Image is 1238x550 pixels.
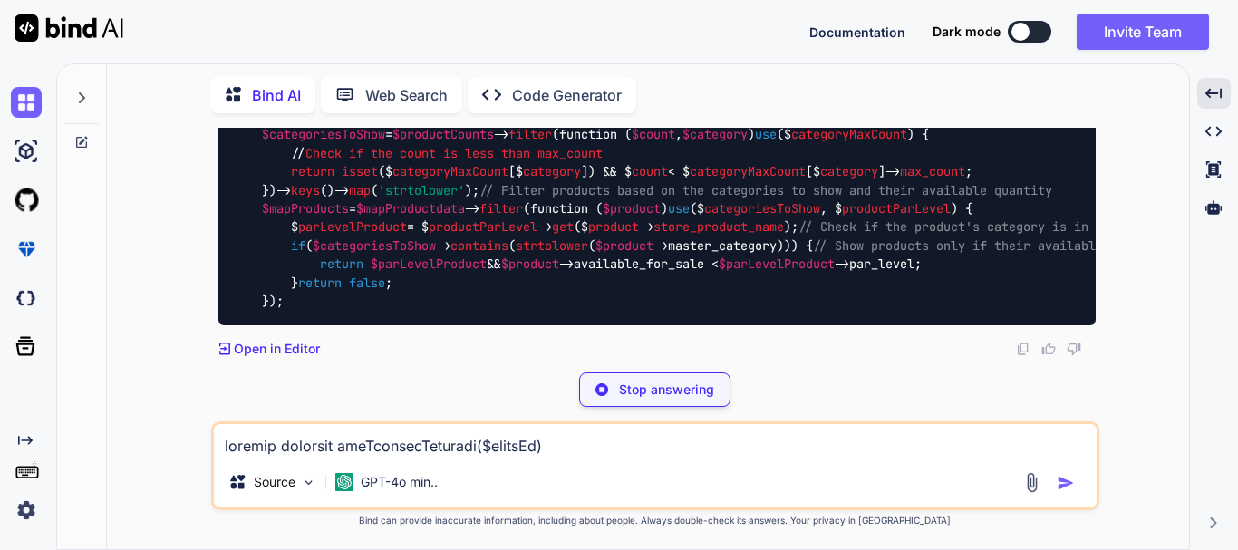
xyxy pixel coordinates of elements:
p: Open in Editor [234,340,320,358]
span: parLevelProduct [298,219,407,236]
span: return [320,256,363,273]
span: the [371,145,392,161]
span: $productCounts [392,127,494,143]
span: Documentation [809,24,905,40]
span: contains [450,237,508,254]
span: less [465,145,494,161]
span: $product [603,200,661,217]
img: dislike [1067,342,1081,356]
span: max_count [537,145,603,161]
span: $category [682,127,748,143]
span: use [755,127,777,143]
span: 'strtolower' [378,182,465,198]
span: count [400,145,436,161]
img: GPT-4o mini [335,473,353,491]
p: Stop answering [619,381,714,399]
span: keys [291,182,320,198]
p: Web Search [365,84,448,106]
p: Bind can provide inaccurate information, including about people. Always double-check its answers.... [211,514,1099,527]
span: categoryMaxCount [392,164,508,180]
span: than [501,145,530,161]
span: Check [305,145,342,161]
span: if [349,145,363,161]
span: if [291,237,305,254]
img: settings [11,495,42,526]
img: Pick Models [301,475,316,490]
span: $categoriesToShow [313,237,436,254]
p: Code Generator [512,84,622,106]
span: use [668,200,690,217]
span: $categoriesToShow [262,127,385,143]
span: productParLevel [842,200,951,217]
img: chat [11,87,42,118]
img: like [1041,342,1056,356]
p: GPT-4o min.. [361,473,438,491]
span: categoriesToShow [704,200,820,217]
img: darkCloudIdeIcon [11,283,42,314]
span: $parLevelProduct [371,256,487,273]
span: filter [479,200,523,217]
span: // Filter products based on the categories to show and their available quantity [479,182,1052,198]
span: count [632,164,668,180]
img: icon [1057,474,1075,492]
span: strtolower [516,237,588,254]
span: false [349,275,385,291]
span: categoryMaxCount [791,127,907,143]
img: ai-studio [11,136,42,167]
span: productParLevel [429,219,537,236]
span: return [291,164,334,180]
button: Invite Team [1077,14,1209,50]
button: Documentation [809,23,905,42]
span: max_count [900,164,965,180]
span: isset [342,164,378,180]
span: return [298,275,342,291]
span: $product [595,237,653,254]
span: filter [508,127,552,143]
span: $parLevelProduct [719,256,835,273]
span: category [523,164,581,180]
span: product [588,219,639,236]
span: $mapProductdata [356,200,465,217]
img: githubLight [11,185,42,216]
span: category [820,164,878,180]
span: categoryMaxCount [690,164,806,180]
span: $mapProducts [262,200,349,217]
img: attachment [1021,472,1042,493]
span: is [443,145,458,161]
p: Source [254,473,295,491]
span: get [552,219,574,236]
img: premium [11,234,42,265]
span: $product [501,256,559,273]
span: store_product_name [653,219,784,236]
img: copy [1016,342,1030,356]
img: Bind AI [15,14,123,42]
span: Dark mode [933,23,1001,41]
p: Bind AI [252,84,301,106]
span: $count [632,127,675,143]
span: map [349,182,371,198]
